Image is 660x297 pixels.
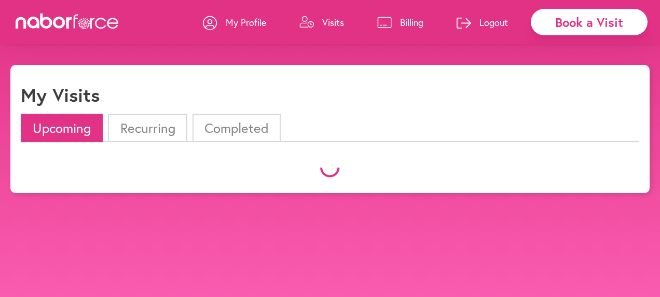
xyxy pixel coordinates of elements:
[400,16,423,29] p: Billing
[299,7,344,38] a: Visits
[479,16,508,29] p: Logout
[226,16,266,29] p: My Profile
[377,7,423,38] a: Billing
[322,16,344,29] p: Visits
[108,114,187,142] li: Recurring
[21,114,103,142] li: Upcoming
[192,114,281,142] li: Completed
[21,84,100,106] h1: My Visits
[531,9,648,35] div: Book a Visit
[203,7,266,38] a: My Profile
[457,7,508,38] a: Logout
